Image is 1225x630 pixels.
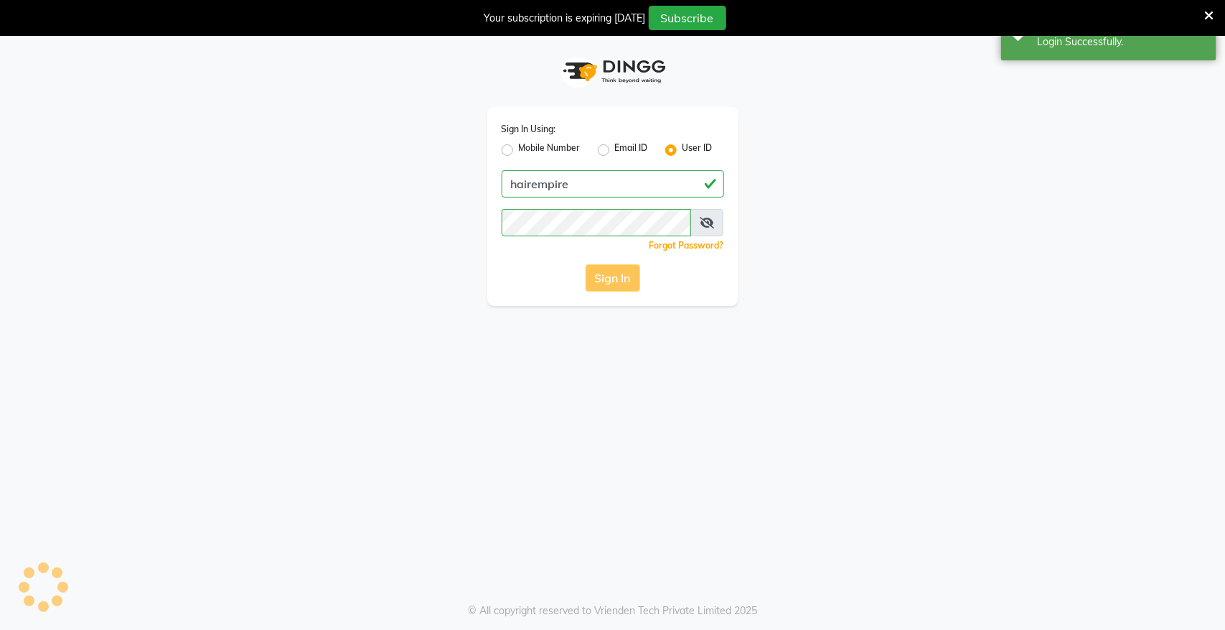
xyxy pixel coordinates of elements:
button: Subscribe [649,6,726,30]
div: Your subscription is expiring [DATE] [484,11,646,26]
input: Username [502,170,724,198]
label: Sign In Using: [502,123,556,136]
label: Email ID [615,142,648,159]
a: Forgot Password? [649,240,724,251]
label: Mobile Number [519,142,581,159]
img: logo1.svg [555,50,670,93]
label: User ID [682,142,713,159]
div: Login Successfully. [1037,34,1206,50]
input: Username [502,209,691,236]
